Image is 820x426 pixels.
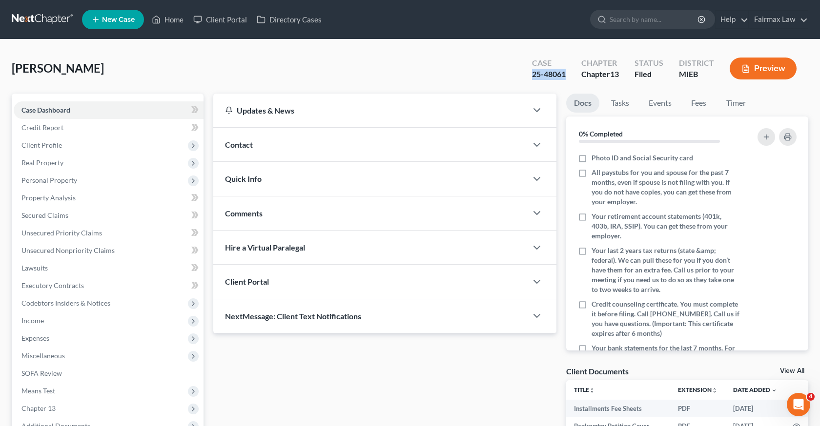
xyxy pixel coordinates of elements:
span: Personal Property [21,176,77,184]
span: Expenses [21,334,49,342]
span: Comments [225,209,263,218]
span: Your bank statements for the last 7 months. For all accounts. [592,343,739,363]
span: Income [21,316,44,325]
span: Codebtors Insiders & Notices [21,299,110,307]
span: NextMessage: Client Text Notifications [225,311,361,321]
a: Property Analysis [14,189,204,207]
span: Secured Claims [21,211,68,219]
a: Executory Contracts [14,277,204,294]
a: Directory Cases [252,11,327,28]
span: Credit counseling certificate. You must complete it before filing. Call [PHONE_NUMBER]. Call us i... [592,299,739,338]
div: Chapter [581,58,619,69]
td: Installments Fee Sheets [566,400,670,417]
span: Your last 2 years tax returns (state &amp; federal). We can pull these for you if you don’t have ... [592,246,739,294]
span: New Case [102,16,135,23]
a: SOFA Review [14,365,204,382]
span: SOFA Review [21,369,62,377]
span: 13 [610,69,619,78]
button: Preview [730,58,797,79]
div: Filed [635,69,663,80]
a: View All [780,368,804,374]
div: Chapter [581,69,619,80]
td: PDF [670,400,725,417]
a: Unsecured Nonpriority Claims [14,242,204,259]
span: Your retirement account statements (401k, 403b, IRA, SSIP). You can get these from your employer. [592,212,739,241]
span: 4 [807,393,815,401]
input: Search by name... [610,10,699,28]
a: Unsecured Priority Claims [14,224,204,242]
strong: 0% Completed [579,130,623,138]
a: Home [147,11,188,28]
span: Unsecured Priority Claims [21,229,102,237]
a: Extensionunfold_more [678,386,717,393]
a: Case Dashboard [14,101,204,119]
span: Lawsuits [21,264,48,272]
a: Credit Report [14,119,204,136]
a: Timer [718,94,754,113]
span: Unsecured Nonpriority Claims [21,246,115,254]
a: Tasks [603,94,637,113]
div: 25-48061 [532,69,566,80]
a: Lawsuits [14,259,204,277]
span: All paystubs for you and spouse for the past 7 months, even if spouse is not filing with you. If ... [592,168,739,207]
div: Status [635,58,663,69]
a: Docs [566,94,599,113]
a: Help [716,11,748,28]
div: Updates & News [225,105,515,116]
div: Client Documents [566,366,629,376]
span: Miscellaneous [21,351,65,360]
div: MIEB [679,69,714,80]
span: Case Dashboard [21,106,70,114]
span: Means Test [21,387,55,395]
span: Property Analysis [21,194,76,202]
iframe: Intercom live chat [787,393,810,416]
a: Fairmax Law [749,11,808,28]
i: unfold_more [712,387,717,393]
div: District [679,58,714,69]
span: Hire a Virtual Paralegal [225,243,305,252]
span: Real Property [21,158,63,167]
a: Events [641,94,679,113]
i: expand_more [771,387,777,393]
span: Chapter 13 [21,404,56,412]
span: Client Profile [21,141,62,149]
span: Executory Contracts [21,281,84,290]
span: Photo ID and Social Security card [592,153,693,163]
a: Client Portal [188,11,252,28]
span: [PERSON_NAME] [12,61,104,75]
i: unfold_more [589,387,595,393]
span: Quick Info [225,174,262,183]
span: Client Portal [225,277,269,286]
a: Secured Claims [14,207,204,224]
a: Fees [683,94,715,113]
a: Date Added expand_more [733,386,777,393]
td: [DATE] [725,400,785,417]
a: Titleunfold_more [574,386,595,393]
span: Contact [225,140,253,149]
span: Credit Report [21,123,63,132]
div: Case [532,58,566,69]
